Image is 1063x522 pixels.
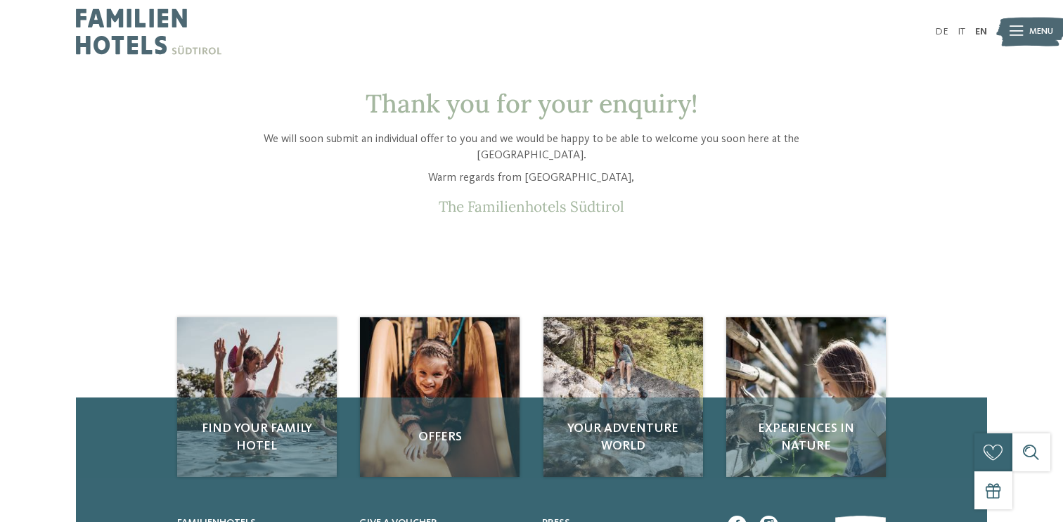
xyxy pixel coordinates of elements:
span: Your adventure world [556,420,690,455]
img: Enquiry [726,317,886,477]
img: Enquiry [177,317,337,477]
a: Enquiry Your adventure world [543,317,703,477]
img: Enquiry [543,317,703,477]
a: IT [958,27,965,37]
span: Find your family hotel [190,420,324,455]
span: Menu [1029,25,1053,38]
p: We will soon submit an individual offer to you and we would be happy to be able to welcome you so... [231,132,832,163]
a: DE [935,27,948,37]
a: EN [975,27,987,37]
span: Thank you for your enquiry! [366,87,697,120]
p: Warm regards from [GEOGRAPHIC_DATA], [231,170,832,186]
a: Enquiry Find your family hotel [177,317,337,477]
img: Enquiry [360,317,520,477]
p: The Familienhotels Südtirol [231,198,832,216]
a: Enquiry Experiences in nature [726,317,886,477]
span: Offers [373,428,507,446]
a: Enquiry Offers [360,317,520,477]
span: Experiences in nature [739,420,873,455]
